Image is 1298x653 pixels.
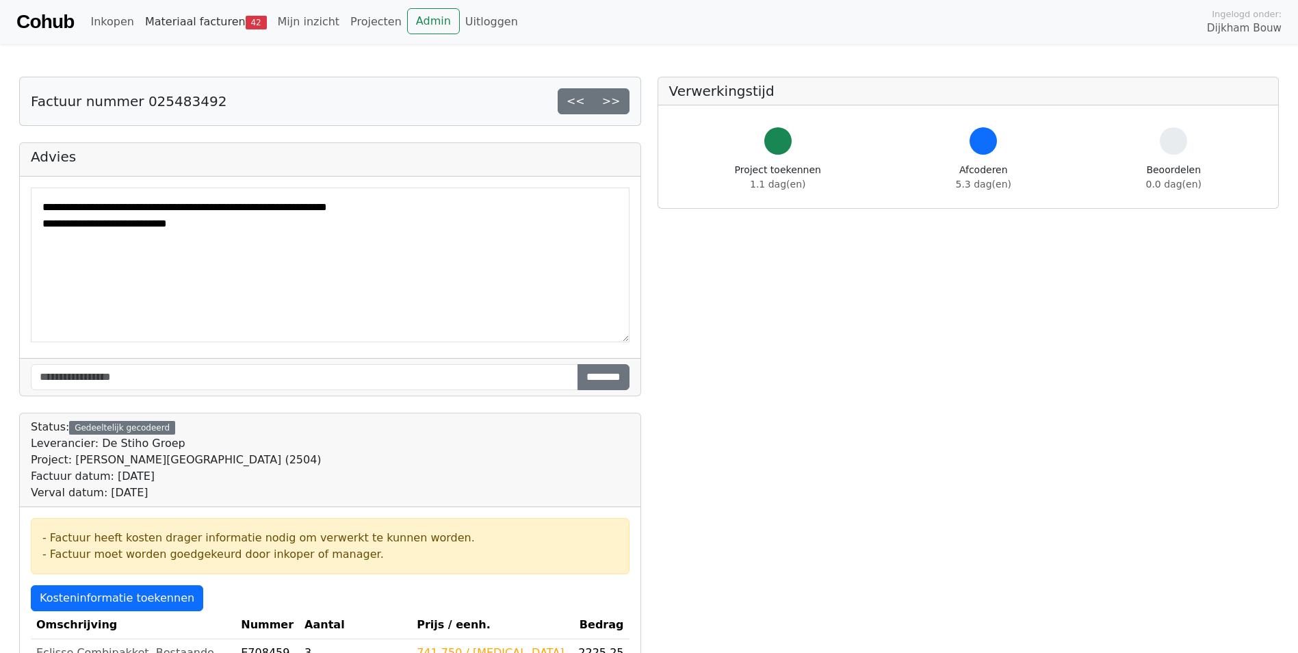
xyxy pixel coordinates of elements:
[956,163,1011,192] div: Afcoderen
[16,5,74,38] a: Cohub
[669,83,1268,99] h5: Verwerkingstijd
[42,546,618,563] div: - Factuur moet worden goedgekeurd door inkoper of manager.
[345,8,407,36] a: Projecten
[42,530,618,546] div: - Factuur heeft kosten drager informatie nodig om verwerkt te kunnen worden.
[31,468,322,485] div: Factuur datum: [DATE]
[1146,163,1202,192] div: Beoordelen
[31,149,629,165] h5: Advies
[140,8,272,36] a: Materiaal facturen42
[31,93,226,110] h5: Factuur nummer 025483492
[750,179,805,190] span: 1.1 dag(en)
[31,435,322,452] div: Leverancier: De Stiho Groep
[558,88,594,114] a: <<
[272,8,346,36] a: Mijn inzicht
[956,179,1011,190] span: 5.3 dag(en)
[593,88,629,114] a: >>
[31,485,322,501] div: Verval datum: [DATE]
[735,163,821,192] div: Project toekennen
[31,452,322,468] div: Project: [PERSON_NAME][GEOGRAPHIC_DATA] (2504)
[85,8,139,36] a: Inkopen
[246,16,267,29] span: 42
[1146,179,1202,190] span: 0.0 dag(en)
[31,419,322,501] div: Status:
[235,611,299,639] th: Nummer
[69,421,175,435] div: Gedeeltelijk gecodeerd
[1207,21,1282,36] span: Dijkham Bouw
[573,611,629,639] th: Bedrag
[460,8,523,36] a: Uitloggen
[299,611,411,639] th: Aantal
[31,611,235,639] th: Omschrijving
[1212,8,1282,21] span: Ingelogd onder:
[411,611,573,639] th: Prijs / eenh.
[31,585,203,611] a: Kosteninformatie toekennen
[407,8,460,34] a: Admin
